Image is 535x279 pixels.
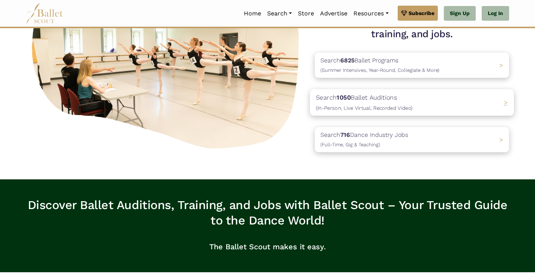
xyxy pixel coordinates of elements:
span: (Full-Time, Gig & Teaching) [320,142,380,147]
span: > [499,136,503,143]
a: Resources [350,6,391,21]
a: Home [241,6,264,21]
b: 6825 [340,57,355,64]
span: > [499,62,503,69]
b: 1050 [337,93,351,101]
p: The Ballet Scout makes it easy. [26,235,509,259]
p: Search Ballet Auditions [316,92,412,112]
a: Search716Dance Industry Jobs(Full-Time, Gig & Teaching) > [315,127,509,152]
a: Store [295,6,317,21]
img: gem.svg [401,9,407,17]
a: Search1050Ballet Auditions(In-Person, Live Virtual, Recorded Video) > [315,90,509,115]
a: Search [264,6,295,21]
p: Search Ballet Programs [320,56,439,75]
a: Subscribe [398,6,438,21]
a: Search6825Ballet Programs(Summer Intensives, Year-Round, Collegiate & More)> [315,53,509,78]
h3: Discover Ballet Auditions, Training, and Jobs with Ballet Scout – Your Trusted Guide to the Dance... [26,197,509,229]
span: > [504,99,508,106]
b: 716 [340,131,350,138]
span: (In-Person, Live Virtual, Recorded Video) [316,105,412,111]
span: (Summer Intensives, Year-Round, Collegiate & More) [320,67,439,73]
span: Subscribe [409,9,434,17]
p: Search Dance Industry Jobs [320,130,408,149]
a: Sign Up [444,6,476,21]
a: Log In [482,6,509,21]
a: Advertise [317,6,350,21]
